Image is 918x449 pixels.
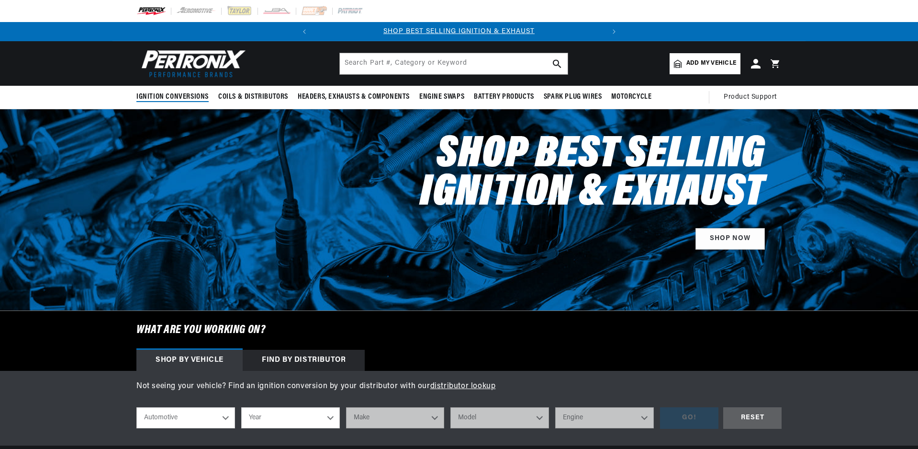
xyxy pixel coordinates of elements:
[112,311,806,349] h6: What are you working on?
[474,92,534,102] span: Battery Products
[544,92,602,102] span: Spark Plug Wires
[136,86,213,108] summary: Ignition Conversions
[450,407,549,428] select: Model
[298,92,410,102] span: Headers, Exhausts & Components
[539,86,607,108] summary: Spark Plug Wires
[383,28,535,35] a: SHOP BEST SELLING IGNITION & EXHAUST
[469,86,539,108] summary: Battery Products
[314,26,605,37] div: Announcement
[555,407,654,428] select: Engine
[136,350,243,371] div: Shop by vehicle
[112,22,806,41] slideshow-component: Translation missing: en.sections.announcements.announcement_bar
[241,407,340,428] select: Year
[218,92,288,102] span: Coils & Distributors
[314,26,605,37] div: 1 of 2
[295,22,314,41] button: Translation missing: en.sections.announcements.previous_announcement
[136,92,209,102] span: Ignition Conversions
[724,92,777,103] span: Product Support
[414,86,469,108] summary: Engine Swaps
[293,86,414,108] summary: Headers, Exhausts & Components
[136,380,782,393] p: Not seeing your vehicle? Find an ignition conversion by your distributor with our
[724,86,782,109] summary: Product Support
[611,92,651,102] span: Motorcycle
[419,92,464,102] span: Engine Swaps
[213,86,293,108] summary: Coils & Distributors
[670,53,740,74] a: Add my vehicle
[606,86,656,108] summary: Motorcycle
[605,22,624,41] button: Translation missing: en.sections.announcements.next_announcement
[686,59,736,68] span: Add my vehicle
[136,47,246,80] img: Pertronix
[430,382,496,390] a: distributor lookup
[340,53,568,74] input: Search Part #, Category or Keyword
[723,407,782,429] div: RESET
[136,407,235,428] select: Ride Type
[547,53,568,74] button: search button
[695,228,765,250] a: SHOP NOW
[243,350,365,371] div: Find by Distributor
[356,136,765,213] h2: Shop Best Selling Ignition & Exhaust
[346,407,445,428] select: Make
